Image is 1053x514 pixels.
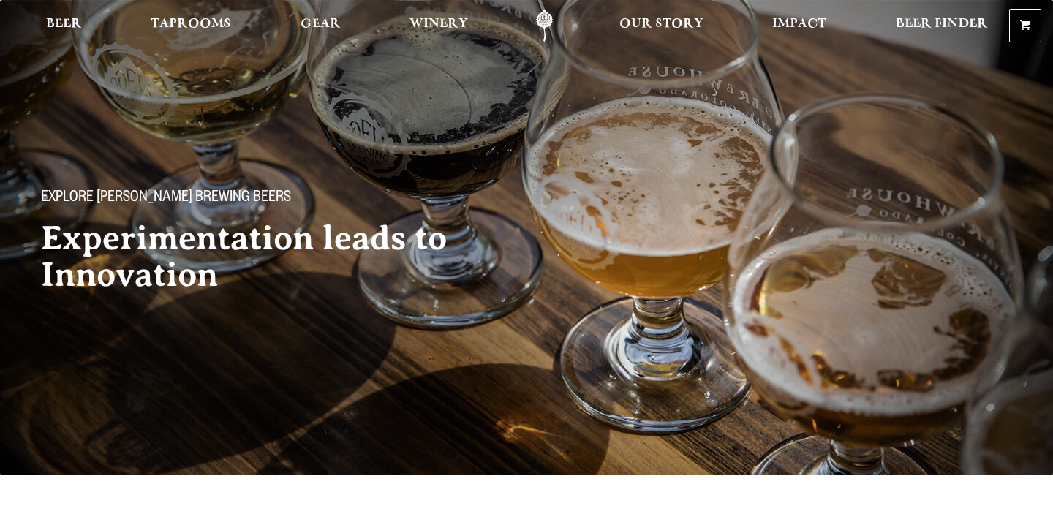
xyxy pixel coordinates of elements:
[41,189,291,208] span: Explore [PERSON_NAME] Brewing Beers
[409,18,468,30] span: Winery
[291,10,350,42] a: Gear
[37,10,91,42] a: Beer
[141,10,241,42] a: Taprooms
[610,10,713,42] a: Our Story
[41,220,497,293] h2: Experimentation leads to Innovation
[151,18,231,30] span: Taprooms
[619,18,703,30] span: Our Story
[763,10,836,42] a: Impact
[301,18,341,30] span: Gear
[400,10,478,42] a: Winery
[896,18,988,30] span: Beer Finder
[46,18,82,30] span: Beer
[772,18,826,30] span: Impact
[517,10,572,42] a: Odell Home
[886,10,997,42] a: Beer Finder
